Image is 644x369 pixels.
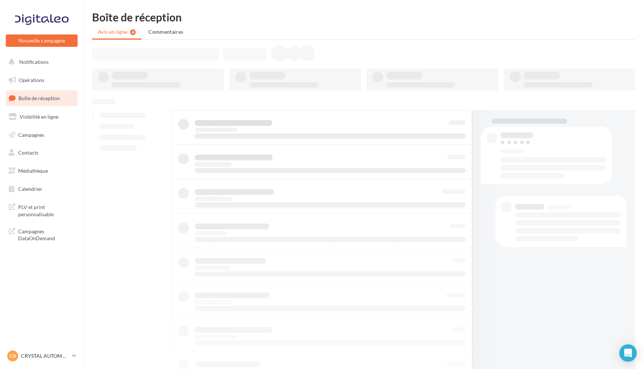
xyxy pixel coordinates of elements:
span: Visibilité en ligne [20,114,58,120]
span: Notifications [19,59,49,65]
a: Médiathèque [4,163,79,179]
span: Campagnes DataOnDemand [18,226,75,242]
button: Notifications [4,54,76,70]
a: CA CRYSTAL AUTOMOBILES [6,349,78,363]
a: Calendrier [4,181,79,197]
a: Visibilité en ligne [4,109,79,124]
div: Open Intercom Messenger [619,344,637,362]
a: Boîte de réception [4,90,79,106]
a: Contacts [4,145,79,160]
span: PLV et print personnalisable [18,202,75,218]
span: Commentaires [148,29,183,35]
a: Opérations [4,73,79,88]
span: Boîte de réception [18,95,60,101]
button: Nouvelle campagne [6,34,78,47]
span: CA [9,352,16,360]
a: PLV et print personnalisable [4,199,79,221]
span: Calendrier [18,186,42,192]
span: Contacts [18,149,38,156]
a: Campagnes [4,127,79,143]
div: Boîte de réception [92,12,635,22]
span: Opérations [19,77,44,83]
span: Campagnes [18,131,44,138]
p: CRYSTAL AUTOMOBILES [21,352,69,360]
a: Campagnes DataOnDemand [4,224,79,245]
span: Médiathèque [18,168,48,174]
